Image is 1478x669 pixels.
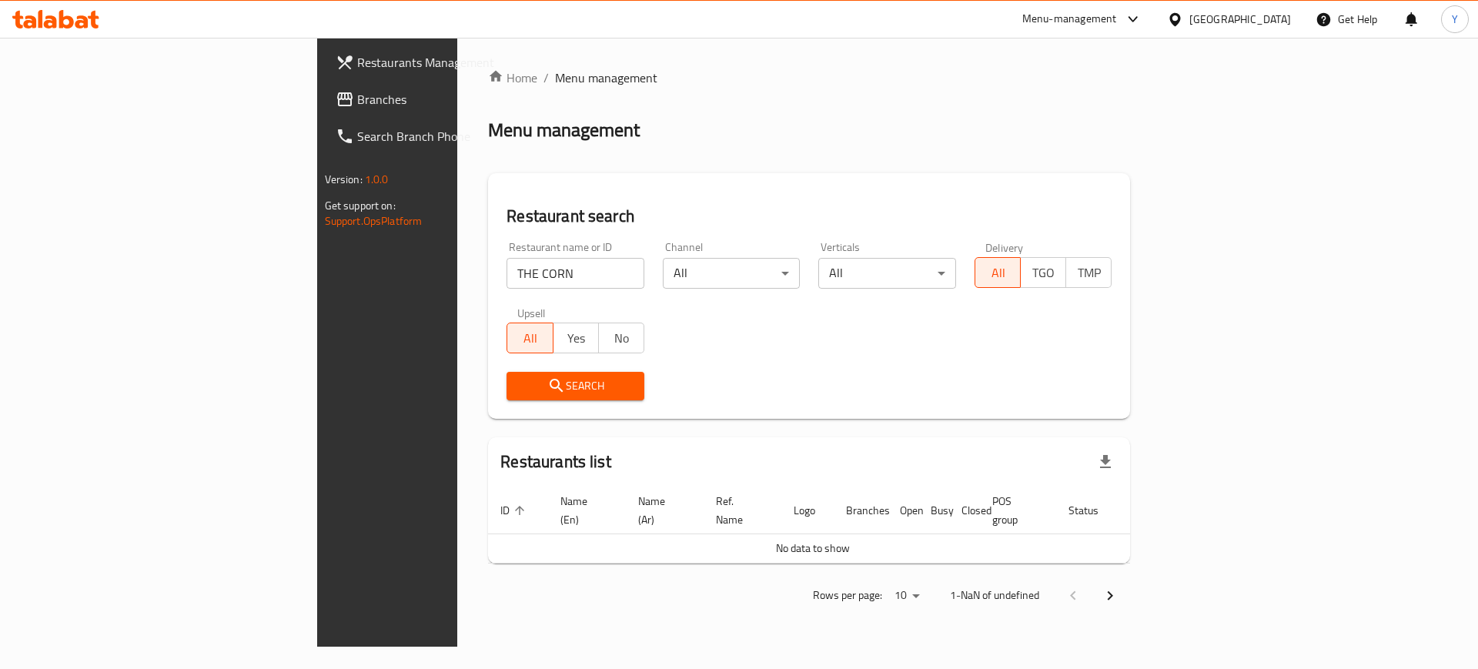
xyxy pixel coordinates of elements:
[553,323,599,353] button: Yes
[323,81,564,118] a: Branches
[500,450,610,473] h2: Restaurants list
[888,584,925,607] div: Rows per page:
[975,257,1021,288] button: All
[507,258,644,289] input: Search for restaurant name or ID..
[818,258,956,289] div: All
[1022,10,1117,28] div: Menu-management
[1072,262,1105,284] span: TMP
[500,501,530,520] span: ID
[507,323,553,353] button: All
[950,586,1039,605] p: 1-NaN of undefined
[488,487,1190,564] table: enhanced table
[949,487,980,534] th: Closed
[325,211,423,231] a: Support.OpsPlatform
[638,492,685,529] span: Name (Ar)
[1020,257,1066,288] button: TGO
[357,90,552,109] span: Branches
[517,307,546,318] label: Upsell
[1189,11,1291,28] div: [GEOGRAPHIC_DATA]
[1092,577,1129,614] button: Next page
[598,323,644,353] button: No
[507,372,644,400] button: Search
[985,242,1024,253] label: Delivery
[918,487,949,534] th: Busy
[781,487,834,534] th: Logo
[1068,501,1119,520] span: Status
[834,487,888,534] th: Branches
[357,127,552,146] span: Search Branch Phone
[488,69,1130,87] nav: breadcrumb
[716,492,763,529] span: Ref. Name
[323,44,564,81] a: Restaurants Management
[605,327,638,350] span: No
[365,169,389,189] span: 1.0.0
[325,169,363,189] span: Version:
[325,196,396,216] span: Get support on:
[888,487,918,534] th: Open
[519,376,632,396] span: Search
[357,53,552,72] span: Restaurants Management
[555,69,657,87] span: Menu management
[1065,257,1112,288] button: TMP
[560,492,607,529] span: Name (En)
[663,258,801,289] div: All
[513,327,547,350] span: All
[981,262,1015,284] span: All
[1452,11,1458,28] span: Y
[323,118,564,155] a: Search Branch Phone
[992,492,1038,529] span: POS group
[488,118,640,142] h2: Menu management
[560,327,593,350] span: Yes
[507,205,1112,228] h2: Restaurant search
[1087,443,1124,480] div: Export file
[1027,262,1060,284] span: TGO
[776,538,850,558] span: No data to show
[813,586,882,605] p: Rows per page:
